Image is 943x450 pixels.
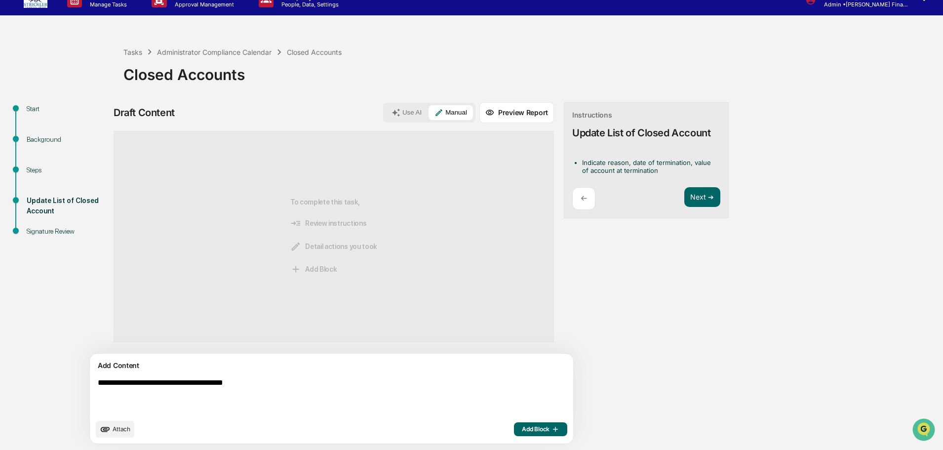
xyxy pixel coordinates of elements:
[123,48,142,56] div: Tasks
[911,417,938,444] iframe: Open customer support
[479,102,554,123] button: Preview Report
[34,139,162,149] div: Start new chat
[81,188,122,198] span: Attestations
[10,54,30,74] img: Greenboard
[10,207,18,215] div: 🔎
[168,142,180,154] button: Start new chat
[72,189,79,197] div: 🗄️
[20,188,64,198] span: Preclearance
[6,203,66,220] a: 🔎Data Lookup
[10,84,180,100] p: How can we help?
[287,48,342,56] div: Closed Accounts
[157,48,272,56] div: Administrator Compliance Calendar
[290,147,377,326] div: To complete this task,
[572,127,710,139] div: Update List of Closed Account
[290,264,337,275] span: Add Block
[522,425,559,433] span: Add Block
[114,107,175,119] div: Draft Content
[82,1,132,8] p: Manage Tasks
[113,425,130,433] span: Attach
[27,196,108,216] div: Update List of Closed Account
[582,159,716,174] li: Indicate reason, date of termination, value of account at termination
[386,105,428,120] button: Use AI
[581,194,587,203] p: ←
[514,422,567,436] button: Add Block
[429,105,473,120] button: Manual
[27,134,108,145] div: Background
[20,206,62,216] span: Data Lookup
[123,58,938,83] div: Closed Accounts
[816,1,908,8] p: Admin • [PERSON_NAME] Financial Group
[10,139,28,157] img: 1746055101610-c473b297-6a78-478c-a979-82029cc54cd1
[684,187,720,207] button: Next ➔
[167,1,239,8] p: Approval Management
[27,226,108,237] div: Signature Review
[70,230,119,238] a: Powered byPylon
[10,189,18,197] div: 🖐️
[274,1,344,8] p: People, Data, Settings
[96,360,567,371] div: Add Content
[68,184,126,202] a: 🗄️Attestations
[572,111,612,119] div: Instructions
[96,421,134,438] button: upload document
[290,218,366,229] span: Review instructions
[98,231,119,238] span: Pylon
[290,241,377,252] span: Detail actions you took
[27,165,108,175] div: Steps
[34,149,125,157] div: We're available if you need us!
[6,184,68,202] a: 🖐️Preclearance
[27,104,108,114] div: Start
